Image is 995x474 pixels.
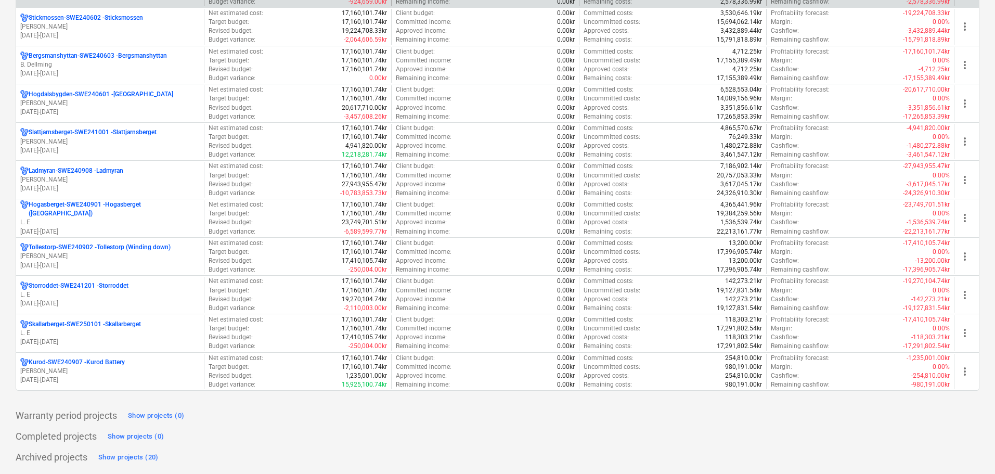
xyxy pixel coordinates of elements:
[342,150,387,159] p: 12,218,281.74kr
[342,218,387,227] p: 23,749,701.51kr
[959,289,971,301] span: more_vert
[903,9,950,18] p: -19,224,708.33kr
[29,128,157,137] p: Slattjarnsberget-SWE241001 - Slattjarnsberget
[933,56,950,65] p: 0.00%
[29,358,125,367] p: Kurod-SWE240907 - Kurod Battery
[557,112,575,121] p: 0.00kr
[720,142,762,150] p: 1,480,272.88kr
[29,281,128,290] p: Storroddet-SWE241201 - Storroddet
[20,299,200,308] p: [DATE] - [DATE]
[342,47,387,56] p: 17,160,101.74kr
[771,104,799,112] p: Cashflow :
[342,104,387,112] p: 20,617,710.00kr
[344,112,387,121] p: -3,457,608.26kr
[209,124,263,133] p: Net estimated cost :
[771,150,830,159] p: Remaining cashflow :
[557,133,575,142] p: 0.00kr
[959,365,971,378] span: more_vert
[717,56,762,65] p: 17,155,389.49kr
[771,248,792,257] p: Margin :
[20,52,29,60] div: Project has multi currencies enabled
[20,14,29,22] div: Project has multi currencies enabled
[584,257,629,265] p: Approved costs :
[771,133,792,142] p: Margin :
[919,65,950,74] p: -4,712.25kr
[903,200,950,209] p: -23,749,701.51kr
[105,428,166,445] button: Show projects (0)
[342,18,387,27] p: 17,160,101.74kr
[907,104,950,112] p: -3,351,856.61kr
[20,146,200,155] p: [DATE] - [DATE]
[396,18,451,27] p: Committed income :
[557,104,575,112] p: 0.00kr
[396,248,451,257] p: Committed income :
[20,128,29,137] div: Project has multi currencies enabled
[771,65,799,74] p: Cashflow :
[557,180,575,189] p: 0.00kr
[342,171,387,180] p: 17,160,101.74kr
[20,281,200,308] div: Storroddet-SWE241201 -StorroddetL. E[DATE]-[DATE]
[584,47,634,56] p: Committed costs :
[20,52,200,78] div: Bergsmanshyttan-SWE240603 -BergsmanshyttanB. Dellming[DATE]-[DATE]
[584,209,640,218] p: Uncommitted costs :
[959,135,971,148] span: more_vert
[584,65,629,74] p: Approved costs :
[903,189,950,198] p: -24,326,910.30kr
[20,14,200,40] div: Stickmossen-SWE240602 -Sticksmossen[PERSON_NAME][DATE]-[DATE]
[209,94,249,103] p: Target budget :
[209,239,263,248] p: Net estimated cost :
[396,265,450,274] p: Remaining income :
[771,265,830,274] p: Remaining cashflow :
[342,27,387,35] p: 19,224,708.33kr
[771,9,830,18] p: Profitability forecast :
[959,250,971,263] span: more_vert
[584,124,634,133] p: Committed costs :
[720,218,762,227] p: 1,536,539.74kr
[29,52,167,60] p: Bergsmanshyttan-SWE240603 - Bergsmanshyttan
[903,74,950,83] p: -17,155,389.49kr
[342,124,387,133] p: 17,160,101.74kr
[557,189,575,198] p: 0.00kr
[720,124,762,133] p: 4,865,570.67kr
[209,189,255,198] p: Budget variance :
[29,200,200,218] p: Hogasberget-SWE240901 - Hogasberget ([GEOGRAPHIC_DATA])
[584,227,632,236] p: Remaining costs :
[396,257,447,265] p: Approved income :
[396,65,447,74] p: Approved income :
[396,239,435,248] p: Client budget :
[20,227,200,236] p: [DATE] - [DATE]
[209,85,263,94] p: Net estimated cost :
[720,200,762,209] p: 4,365,441.96kr
[209,180,253,189] p: Revised budget :
[29,243,171,252] p: Tollestorp-SWE240902 - Tollestorp (Winding down)
[557,47,575,56] p: 0.00kr
[717,171,762,180] p: 20,757,053.33kr
[20,320,200,347] div: Skallarberget-SWE250101 -SkallarbergetL. E[DATE]-[DATE]
[584,85,634,94] p: Committed costs :
[903,85,950,94] p: -20,617,710.00kr
[933,18,950,27] p: 0.00%
[396,162,435,171] p: Client budget :
[108,431,164,443] div: Show projects (0)
[20,90,200,117] div: Hogdalsbygden-SWE240601 -[GEOGRAPHIC_DATA][PERSON_NAME][DATE]-[DATE]
[209,35,255,44] p: Budget variance :
[209,150,255,159] p: Budget variance :
[396,133,451,142] p: Committed income :
[584,189,632,198] p: Remaining costs :
[557,227,575,236] p: 0.00kr
[20,166,200,193] div: Ladmyran-SWE240908 -Ladmyran[PERSON_NAME][DATE]-[DATE]
[342,209,387,218] p: 17,160,101.74kr
[396,171,451,180] p: Committed income :
[771,142,799,150] p: Cashflow :
[584,150,632,159] p: Remaining costs :
[209,104,253,112] p: Revised budget :
[943,424,995,474] iframe: Chat Widget
[717,94,762,103] p: 14,089,156.96kr
[584,104,629,112] p: Approved costs :
[209,142,253,150] p: Revised budget :
[907,27,950,35] p: -3,432,889.44kr
[584,112,632,121] p: Remaining costs :
[584,200,634,209] p: Committed costs :
[209,56,249,65] p: Target budget :
[342,180,387,189] p: 27,943,955.47kr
